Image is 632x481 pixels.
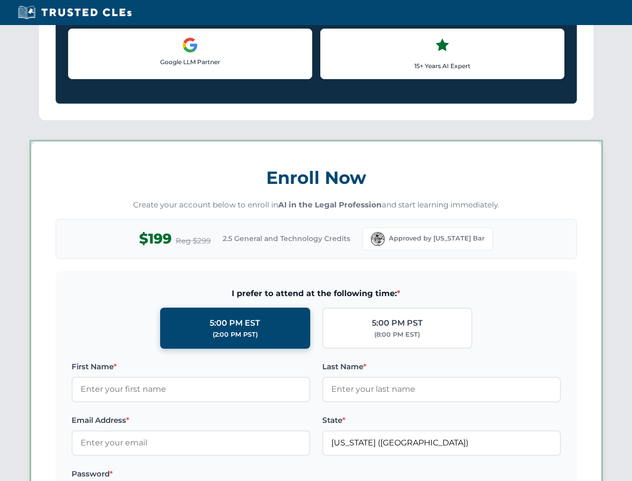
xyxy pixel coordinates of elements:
img: Trusted CLEs [15,5,135,20]
input: Enter your last name [322,377,561,402]
input: Florida (FL) [322,430,561,455]
div: (8:00 PM EST) [374,330,420,340]
p: Google LLM Partner [77,57,304,67]
input: Enter your first name [72,377,310,402]
h3: Enroll Now [56,162,577,193]
span: $199 [139,227,172,250]
div: (2:00 PM PST) [213,330,258,340]
label: First Name [72,361,310,373]
input: Enter your email [72,430,310,455]
p: 15+ Years AI Expert [329,61,556,71]
label: Email Address [72,414,310,426]
label: Last Name [322,361,561,373]
div: 5:00 PM EST [210,317,260,330]
span: Reg $299 [176,235,211,247]
label: Password [72,468,310,480]
div: 5:00 PM PST [372,317,423,330]
p: Create your account below to enroll in and start learning immediately. [56,199,577,211]
label: State [322,414,561,426]
img: Google [182,37,198,53]
span: 2.5 General and Technology Credits [223,233,350,244]
img: Florida Bar [371,232,385,246]
span: I prefer to attend at the following time: [72,287,561,300]
span: Approved by [US_STATE] Bar [389,233,484,244]
strong: AI in the Legal Profession [278,200,382,209]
